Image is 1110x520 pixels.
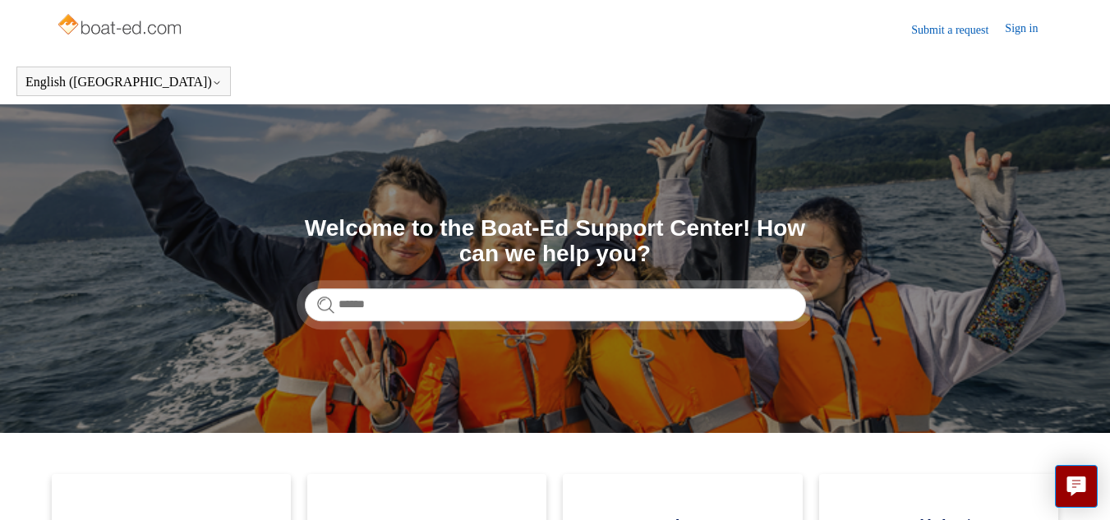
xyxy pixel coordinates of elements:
[305,288,806,321] input: Search
[911,21,1005,39] a: Submit a request
[1005,20,1054,39] a: Sign in
[1055,465,1098,508] button: Live chat
[25,75,222,90] button: English ([GEOGRAPHIC_DATA])
[56,10,187,43] img: Boat-Ed Help Center home page
[305,216,806,267] h1: Welcome to the Boat-Ed Support Center! How can we help you?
